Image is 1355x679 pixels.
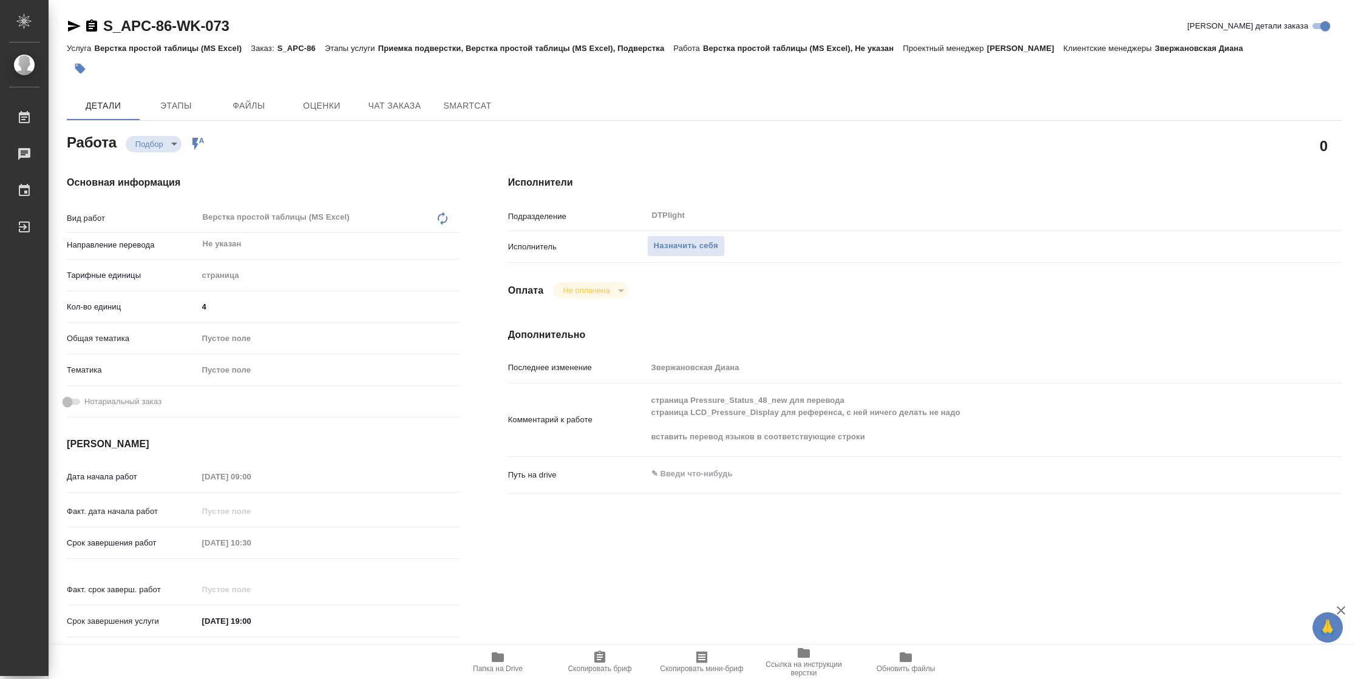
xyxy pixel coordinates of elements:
div: Пустое поле [202,364,445,376]
h4: Оплата [508,283,544,298]
input: Пустое поле [198,502,304,520]
p: Верстка простой таблицы (MS Excel), Не указан [703,44,903,53]
p: Путь на drive [508,469,647,481]
h2: Работа [67,130,117,152]
p: Звержановская Диана [1155,44,1252,53]
h4: [PERSON_NAME] [67,437,460,451]
p: Приемка подверстки, Верстка простой таблицы (MS Excel), Подверстка [378,44,674,53]
span: Этапы [147,98,205,113]
p: Исполнитель [508,241,647,253]
div: Пустое поле [202,333,445,345]
span: Папка на Drive [473,664,523,673]
h4: Дополнительно [508,328,1342,342]
button: Скопировать мини-бриф [651,645,753,679]
span: Детали [74,98,132,113]
span: Скопировать бриф [568,664,631,673]
p: Верстка простой таблицы (MS Excel) [94,44,251,53]
span: [PERSON_NAME] детали заказа [1187,20,1308,32]
a: S_APC-86-WK-073 [103,18,229,34]
div: Подбор [553,282,628,299]
span: Оценки [293,98,351,113]
p: Срок завершения услуги [67,615,198,627]
p: Дата начала работ [67,471,198,483]
p: Кол-во единиц [67,301,198,313]
button: Добавить тэг [67,55,93,82]
div: Пустое поле [198,328,460,349]
span: Ссылка на инструкции верстки [760,660,847,677]
p: Срок завершения работ [67,537,198,549]
p: Общая тематика [67,333,198,345]
input: Пустое поле [198,468,304,485]
span: SmartCat [438,98,497,113]
p: Факт. дата начала работ [67,505,198,518]
input: Пустое поле [198,581,304,598]
p: Подразделение [508,211,647,223]
button: Не оплачена [559,285,613,296]
button: Скопировать бриф [549,645,651,679]
button: Скопировать ссылку для ЯМессенджера [67,19,81,33]
p: Работа [673,44,703,53]
span: Чат заказа [365,98,424,113]
span: Файлы [220,98,278,113]
input: Пустое поле [647,359,1272,376]
input: Пустое поле [198,534,304,552]
p: Факт. срок заверш. работ [67,584,198,596]
p: [PERSON_NAME] [987,44,1064,53]
h2: 0 [1320,135,1328,156]
span: Назначить себя [654,239,718,253]
div: Пустое поле [198,360,460,380]
button: Назначить себя [647,235,725,257]
h4: Исполнители [508,175,1342,190]
input: ✎ Введи что-нибудь [198,612,304,630]
button: 🙏 [1313,612,1343,643]
p: Направление перевода [67,239,198,251]
p: S_APC-86 [277,44,325,53]
p: Услуга [67,44,94,53]
p: Заказ: [251,44,277,53]
button: Подбор [132,139,167,149]
span: 🙏 [1317,615,1338,640]
p: Вид работ [67,212,198,225]
div: страница [198,265,460,286]
h4: Основная информация [67,175,460,190]
button: Обновить файлы [855,645,957,679]
p: Клиентские менеджеры [1064,44,1155,53]
button: Папка на Drive [447,645,549,679]
p: Проектный менеджер [903,44,987,53]
p: Тарифные единицы [67,269,198,282]
span: Обновить файлы [877,664,936,673]
span: Скопировать мини-бриф [660,664,743,673]
textarea: страница Pressure_Status_48_new для перевода страница LCD_Pressure_Display для референса, с ней н... [647,390,1272,447]
div: Подбор [126,136,182,152]
button: Скопировать ссылку [84,19,99,33]
p: Этапы услуги [325,44,378,53]
p: Комментарий к работе [508,414,647,426]
button: Ссылка на инструкции верстки [753,645,855,679]
input: ✎ Введи что-нибудь [198,298,460,316]
p: Последнее изменение [508,362,647,374]
span: Нотариальный заказ [84,396,161,408]
p: Тематика [67,364,198,376]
